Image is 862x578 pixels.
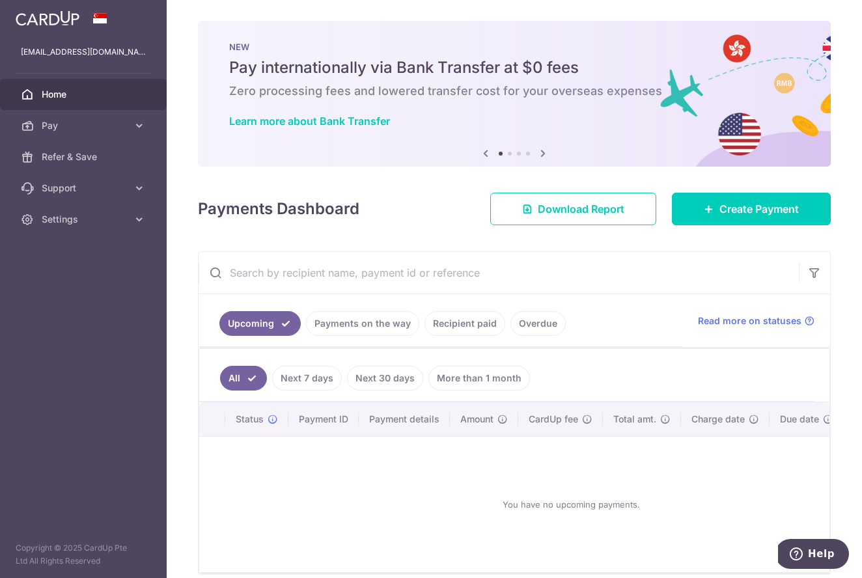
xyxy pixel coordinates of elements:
a: Overdue [510,311,566,336]
h5: Pay internationally via Bank Transfer at $0 fees [229,57,799,78]
a: Read more on statuses [698,314,814,327]
a: Payments on the way [306,311,419,336]
th: Payment ID [288,402,359,436]
span: Amount [460,413,494,426]
a: Create Payment [672,193,831,225]
a: All [220,366,267,391]
p: [EMAIL_ADDRESS][DOMAIN_NAME] [21,46,146,59]
span: Create Payment [719,201,799,217]
a: Recipient paid [424,311,505,336]
a: Next 30 days [347,366,423,391]
span: Home [42,88,128,101]
p: NEW [229,42,799,52]
h6: Zero processing fees and lowered transfer cost for your overseas expenses [229,83,799,99]
a: More than 1 month [428,366,530,391]
span: Status [236,413,264,426]
a: Upcoming [219,311,301,336]
img: Bank transfer banner [198,21,831,167]
a: Download Report [490,193,656,225]
span: Due date [780,413,819,426]
span: Total amt. [613,413,656,426]
span: Support [42,182,128,195]
span: Settings [42,213,128,226]
span: CardUp fee [529,413,578,426]
a: Learn more about Bank Transfer [229,115,390,128]
span: Pay [42,119,128,132]
h4: Payments Dashboard [198,197,359,221]
a: Next 7 days [272,366,342,391]
th: Payment details [359,402,450,436]
span: Read more on statuses [698,314,801,327]
span: Charge date [691,413,745,426]
input: Search by recipient name, payment id or reference [199,252,799,294]
iframe: Opens a widget where you can find more information [778,539,849,571]
span: Refer & Save [42,150,128,163]
img: CardUp [16,10,79,26]
span: Download Report [538,201,624,217]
